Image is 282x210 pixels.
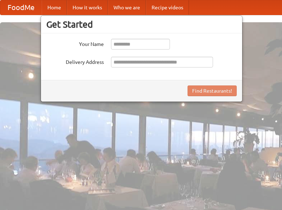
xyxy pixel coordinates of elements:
[146,0,189,15] a: Recipe videos
[42,0,67,15] a: Home
[188,85,237,96] button: Find Restaurants!
[67,0,108,15] a: How it works
[46,39,104,48] label: Your Name
[46,19,237,30] h3: Get Started
[0,0,42,15] a: FoodMe
[108,0,146,15] a: Who we are
[46,57,104,66] label: Delivery Address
